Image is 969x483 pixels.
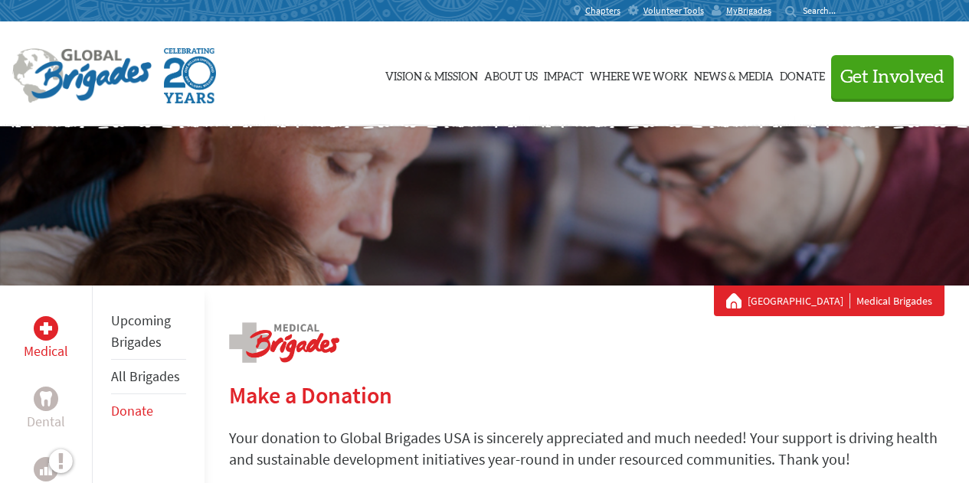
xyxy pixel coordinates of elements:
img: logo-medical.png [229,322,339,363]
img: Business [40,463,52,475]
div: Medical Brigades [726,293,932,308]
a: Upcoming Brigades [111,312,171,351]
a: About Us [484,36,538,113]
a: All Brigades [111,367,180,385]
img: Medical [40,322,52,335]
span: Volunteer Tools [643,5,704,17]
p: Your donation to Global Brigades USA is sincerely appreciated and much needed! Your support is dr... [229,427,944,470]
li: Upcoming Brigades [111,304,186,360]
span: MyBrigades [726,5,771,17]
a: Vision & Mission [385,36,478,113]
a: [GEOGRAPHIC_DATA] [748,293,850,308]
li: All Brigades [111,360,186,394]
a: News & Media [694,36,774,113]
div: Business [34,457,58,481]
span: Get Involved [840,68,944,86]
a: MedicalMedical [24,316,68,362]
a: Donate [111,402,153,419]
span: Chapters [585,5,620,17]
div: Dental [34,387,58,411]
p: Medical [24,341,68,362]
h2: Make a Donation [229,381,944,409]
div: Medical [34,316,58,341]
a: Impact [544,36,584,113]
img: Global Brigades Celebrating 20 Years [164,48,216,103]
img: Global Brigades Logo [12,48,152,103]
li: Donate [111,394,186,428]
a: Where We Work [590,36,688,113]
a: DentalDental [27,387,65,432]
button: Get Involved [831,55,954,99]
p: Dental [27,411,65,432]
img: Dental [40,391,52,406]
input: Search... [803,5,846,16]
a: Donate [780,36,825,113]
